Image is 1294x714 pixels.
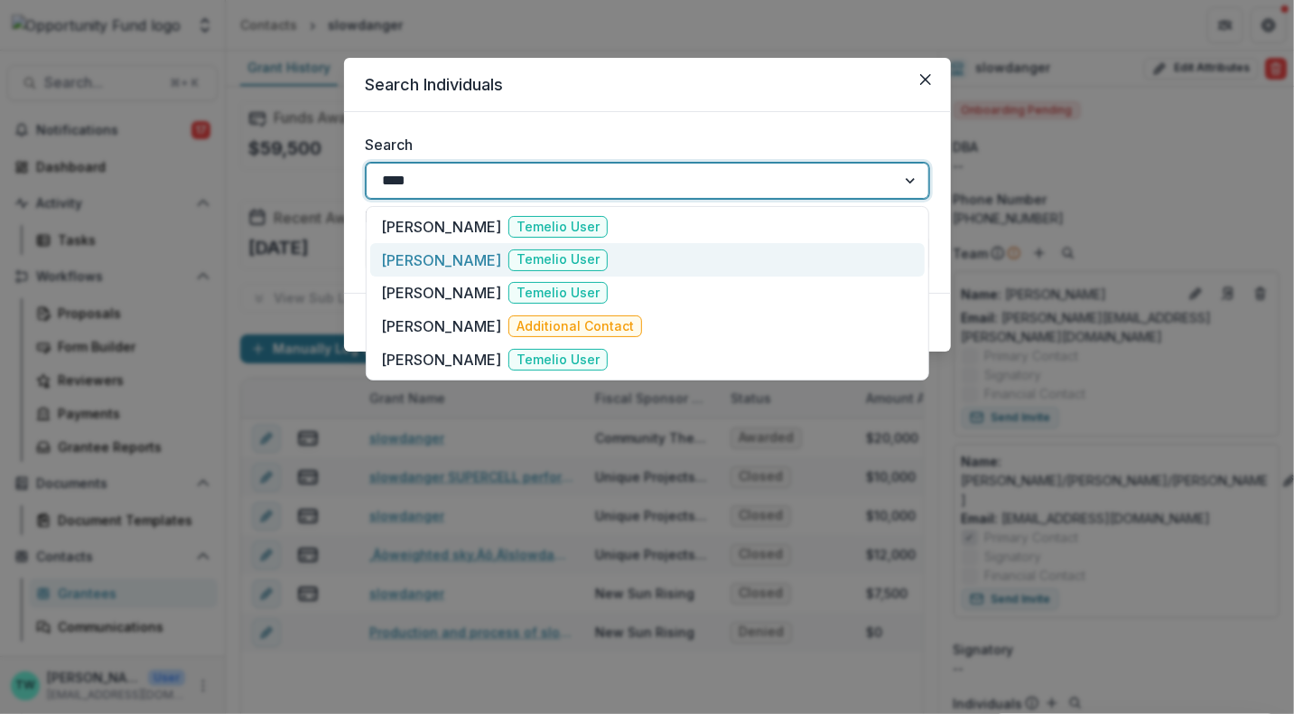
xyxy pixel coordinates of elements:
[508,315,642,337] span: Additional Contact
[344,58,951,112] header: Search Individuals
[381,282,501,304] p: [PERSON_NAME]
[366,134,918,155] label: Search
[508,249,608,271] span: Temelio User
[381,249,501,271] p: [PERSON_NAME]
[381,315,501,337] p: [PERSON_NAME]
[508,282,608,304] span: Temelio User
[381,216,501,238] p: [PERSON_NAME]
[381,349,501,371] p: [PERSON_NAME]
[508,216,608,238] span: Temelio User
[911,65,940,94] button: Close
[508,349,608,371] span: Temelio User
